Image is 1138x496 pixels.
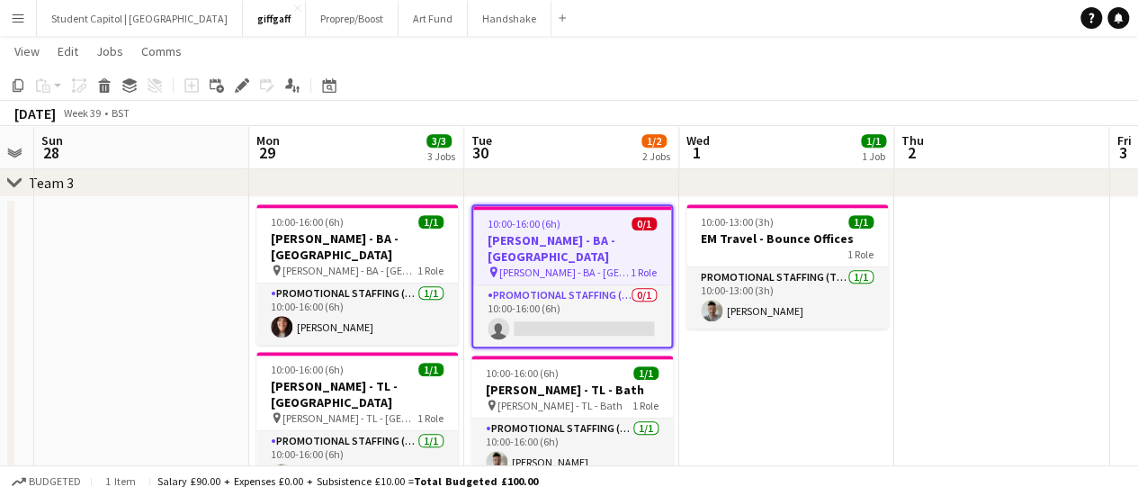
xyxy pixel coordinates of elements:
[399,1,468,36] button: Art Fund
[848,215,874,229] span: 1/1
[37,1,243,36] button: Student Capitol | [GEOGRAPHIC_DATA]
[112,106,130,120] div: BST
[471,382,673,398] h3: [PERSON_NAME] - TL - Bath
[271,215,344,229] span: 10:00-16:00 (6h)
[1114,142,1131,163] span: 3
[901,132,924,149] span: Thu
[641,134,667,148] span: 1/2
[471,204,673,348] app-job-card: 10:00-16:00 (6h)0/1[PERSON_NAME] - BA - [GEOGRAPHIC_DATA] [PERSON_NAME] - BA - [GEOGRAPHIC_DATA]1...
[418,363,444,376] span: 1/1
[642,149,670,163] div: 2 Jobs
[256,230,458,263] h3: [PERSON_NAME] - BA - [GEOGRAPHIC_DATA]
[632,399,659,412] span: 1 Role
[134,40,189,63] a: Comms
[631,266,657,279] span: 1 Role
[256,132,280,149] span: Mon
[471,419,673,480] app-card-role: Promotional Staffing (Team Leader)1/110:00-16:00 (6h)[PERSON_NAME]
[7,40,47,63] a: View
[29,475,81,488] span: Budgeted
[471,356,673,480] app-job-card: 10:00-16:00 (6h)1/1[PERSON_NAME] - TL - Bath [PERSON_NAME] - TL - Bath1 RolePromotional Staffing ...
[468,1,551,36] button: Handshake
[254,142,280,163] span: 29
[282,411,417,425] span: [PERSON_NAME] - TL - [GEOGRAPHIC_DATA]
[41,132,63,149] span: Sun
[256,284,458,345] app-card-role: Promotional Staffing (Brand Ambassadors)1/110:00-16:00 (6h)[PERSON_NAME]
[471,132,492,149] span: Tue
[96,43,123,59] span: Jobs
[427,149,455,163] div: 3 Jobs
[899,142,924,163] span: 2
[14,104,56,122] div: [DATE]
[99,474,142,488] span: 1 item
[58,43,78,59] span: Edit
[1116,132,1131,149] span: Fri
[256,431,458,492] app-card-role: Promotional Staffing (Team Leader)1/110:00-16:00 (6h)[PERSON_NAME]
[686,230,888,247] h3: EM Travel - Bounce Offices
[50,40,85,63] a: Edit
[59,106,104,120] span: Week 39
[417,411,444,425] span: 1 Role
[632,217,657,230] span: 0/1
[414,474,538,488] span: Total Budgeted £100.00
[486,366,559,380] span: 10:00-16:00 (6h)
[497,399,623,412] span: [PERSON_NAME] - TL - Bath
[29,174,74,192] div: Team 3
[256,378,458,410] h3: [PERSON_NAME] - TL - [GEOGRAPHIC_DATA]
[282,264,417,277] span: [PERSON_NAME] - BA - [GEOGRAPHIC_DATA]
[271,363,344,376] span: 10:00-16:00 (6h)
[862,149,885,163] div: 1 Job
[9,472,84,491] button: Budgeted
[861,134,886,148] span: 1/1
[701,215,774,229] span: 10:00-13:00 (3h)
[473,232,671,265] h3: [PERSON_NAME] - BA - [GEOGRAPHIC_DATA]
[89,40,130,63] a: Jobs
[256,204,458,345] app-job-card: 10:00-16:00 (6h)1/1[PERSON_NAME] - BA - [GEOGRAPHIC_DATA] [PERSON_NAME] - BA - [GEOGRAPHIC_DATA]1...
[488,217,560,230] span: 10:00-16:00 (6h)
[686,132,710,149] span: Wed
[14,43,40,59] span: View
[684,142,710,163] span: 1
[499,266,631,279] span: [PERSON_NAME] - BA - [GEOGRAPHIC_DATA]
[686,204,888,329] app-job-card: 10:00-13:00 (3h)1/1EM Travel - Bounce Offices1 RolePromotional Staffing (Team Leader)1/110:00-13:...
[417,264,444,277] span: 1 Role
[243,1,306,36] button: giffgaff
[256,352,458,492] app-job-card: 10:00-16:00 (6h)1/1[PERSON_NAME] - TL - [GEOGRAPHIC_DATA] [PERSON_NAME] - TL - [GEOGRAPHIC_DATA]1...
[157,474,538,488] div: Salary £90.00 + Expenses £0.00 + Subsistence £10.00 =
[686,267,888,329] app-card-role: Promotional Staffing (Team Leader)1/110:00-13:00 (3h)[PERSON_NAME]
[141,43,182,59] span: Comms
[306,1,399,36] button: Proprep/Boost
[418,215,444,229] span: 1/1
[473,285,671,347] app-card-role: Promotional Staffing (Brand Ambassadors)0/110:00-16:00 (6h)
[39,142,63,163] span: 28
[426,134,452,148] span: 3/3
[847,248,874,261] span: 1 Role
[469,142,492,163] span: 30
[633,366,659,380] span: 1/1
